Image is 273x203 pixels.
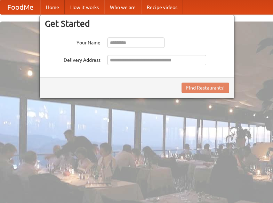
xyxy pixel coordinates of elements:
[141,0,183,14] a: Recipe videos
[45,18,229,29] h3: Get Started
[45,55,101,64] label: Delivery Address
[65,0,104,14] a: How it works
[182,83,229,93] button: Find Restaurants!
[0,0,40,14] a: FoodMe
[45,37,101,46] label: Your Name
[104,0,141,14] a: Who we are
[40,0,65,14] a: Home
